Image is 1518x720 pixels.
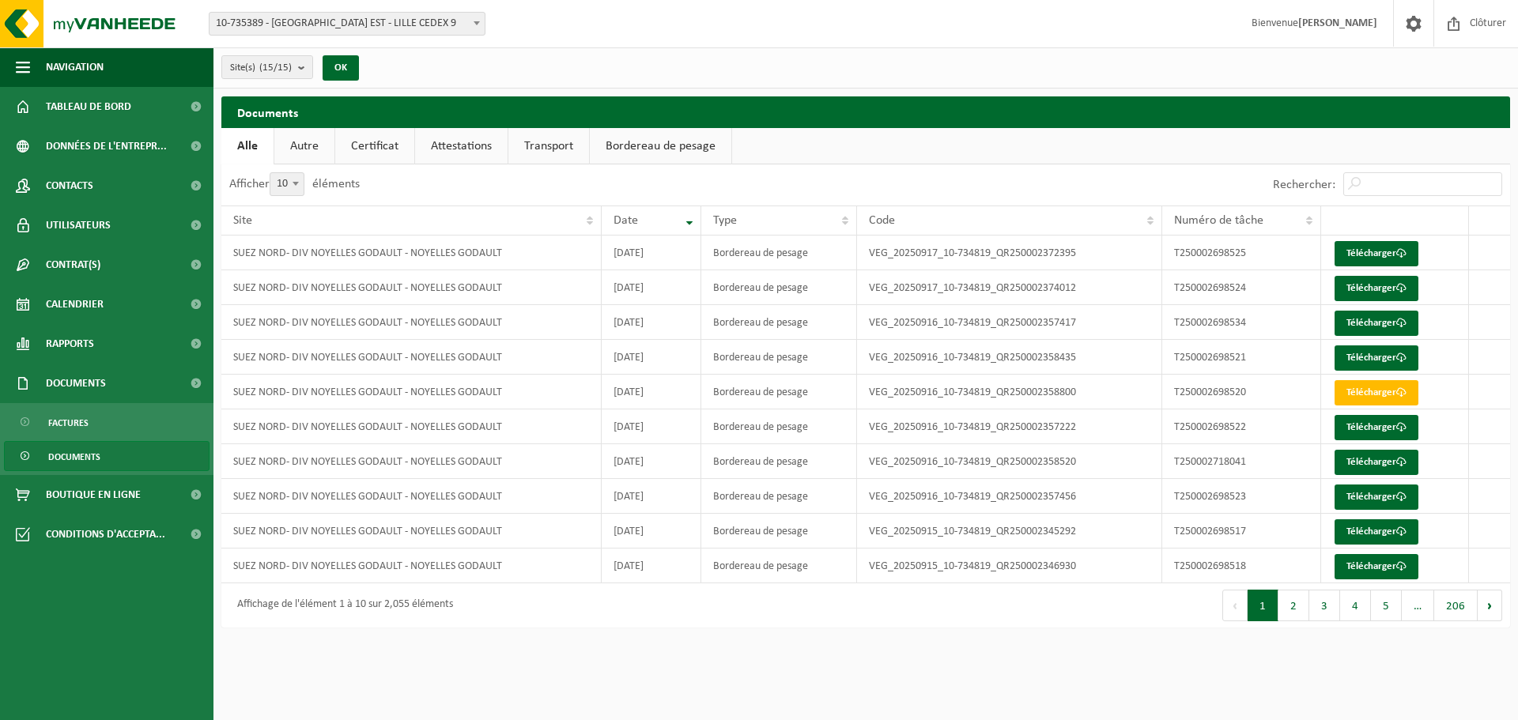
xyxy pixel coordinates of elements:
h2: Documents [221,96,1510,127]
button: 5 [1371,590,1402,621]
td: [DATE] [602,305,701,340]
a: Factures [4,407,210,437]
td: [DATE] [602,514,701,548]
button: 3 [1309,590,1340,621]
td: [DATE] [602,409,701,444]
td: SUEZ NORD- DIV NOYELLES GODAULT - NOYELLES GODAULT [221,514,602,548]
td: SUEZ NORD- DIV NOYELLES GODAULT - NOYELLES GODAULT [221,548,602,583]
a: Télécharger [1335,276,1418,301]
a: Transport [508,128,589,164]
span: … [1402,590,1434,621]
td: SUEZ NORD- DIV NOYELLES GODAULT - NOYELLES GODAULT [221,479,602,514]
button: Site(s)(15/15) [221,55,313,79]
a: Télécharger [1335,380,1418,405]
span: Documents [46,364,106,403]
span: 10 [270,173,304,195]
a: Télécharger [1335,519,1418,545]
td: VEG_20250917_10-734819_QR250002372395 [857,236,1162,270]
iframe: chat widget [8,685,264,720]
button: OK [323,55,359,81]
td: SUEZ NORD- DIV NOYELLES GODAULT - NOYELLES GODAULT [221,236,602,270]
a: Documents [4,441,210,471]
td: Bordereau de pesage [701,270,858,305]
td: VEG_20250915_10-734819_QR250002345292 [857,514,1162,548]
a: Télécharger [1335,311,1418,336]
span: Factures [48,408,89,438]
button: 2 [1278,590,1309,621]
span: Conditions d'accepta... [46,515,165,554]
td: [DATE] [602,340,701,375]
td: VEG_20250916_10-734819_QR250002357222 [857,409,1162,444]
td: SUEZ NORD- DIV NOYELLES GODAULT - NOYELLES GODAULT [221,270,602,305]
td: SUEZ NORD- DIV NOYELLES GODAULT - NOYELLES GODAULT [221,305,602,340]
td: VEG_20250916_10-734819_QR250002357417 [857,305,1162,340]
td: T250002698523 [1162,479,1321,514]
label: Rechercher: [1273,179,1335,191]
td: [DATE] [602,479,701,514]
td: SUEZ NORD- DIV NOYELLES GODAULT - NOYELLES GODAULT [221,340,602,375]
td: Bordereau de pesage [701,340,858,375]
td: Bordereau de pesage [701,444,858,479]
td: VEG_20250916_10-734819_QR250002358520 [857,444,1162,479]
span: Numéro de tâche [1174,214,1263,227]
span: 10-735389 - SUEZ RV NORD EST - LILLE CEDEX 9 [210,13,485,35]
a: Alle [221,128,274,164]
span: Type [713,214,737,227]
td: SUEZ NORD- DIV NOYELLES GODAULT - NOYELLES GODAULT [221,375,602,409]
td: [DATE] [602,444,701,479]
span: Code [869,214,895,227]
td: VEG_20250916_10-734819_QR250002358800 [857,375,1162,409]
span: Navigation [46,47,104,87]
td: SUEZ NORD- DIV NOYELLES GODAULT - NOYELLES GODAULT [221,444,602,479]
td: VEG_20250916_10-734819_QR250002357456 [857,479,1162,514]
a: Bordereau de pesage [590,128,731,164]
a: Autre [274,128,334,164]
span: Rapports [46,324,94,364]
span: Tableau de bord [46,87,131,126]
td: VEG_20250917_10-734819_QR250002374012 [857,270,1162,305]
button: Previous [1222,590,1248,621]
td: [DATE] [602,548,701,583]
td: VEG_20250915_10-734819_QR250002346930 [857,548,1162,583]
span: 10-735389 - SUEZ RV NORD EST - LILLE CEDEX 9 [209,12,485,36]
td: T250002698522 [1162,409,1321,444]
td: T250002698517 [1162,514,1321,548]
span: Contrat(s) [46,245,100,285]
button: 1 [1248,590,1278,621]
td: Bordereau de pesage [701,375,858,409]
a: Télécharger [1335,554,1418,579]
td: Bordereau de pesage [701,409,858,444]
span: Calendrier [46,285,104,324]
td: SUEZ NORD- DIV NOYELLES GODAULT - NOYELLES GODAULT [221,409,602,444]
a: Certificat [335,128,414,164]
td: [DATE] [602,236,701,270]
a: Télécharger [1335,450,1418,475]
td: T250002698520 [1162,375,1321,409]
span: Site(s) [230,56,292,80]
span: Boutique en ligne [46,475,141,515]
button: 206 [1434,590,1478,621]
button: 4 [1340,590,1371,621]
span: Utilisateurs [46,205,111,245]
a: Télécharger [1335,415,1418,440]
td: Bordereau de pesage [701,305,858,340]
td: T250002718041 [1162,444,1321,479]
a: Télécharger [1335,241,1418,266]
span: Date [614,214,638,227]
td: T250002698518 [1162,548,1321,583]
td: Bordereau de pesage [701,514,858,548]
td: T250002698534 [1162,305,1321,340]
span: Documents [48,442,100,472]
span: Site [233,214,252,227]
a: Attestations [415,128,508,164]
td: Bordereau de pesage [701,479,858,514]
count: (15/15) [259,62,292,73]
span: Données de l'entrepr... [46,126,167,166]
td: [DATE] [602,270,701,305]
td: [DATE] [602,375,701,409]
a: Télécharger [1335,484,1418,510]
td: T250002698525 [1162,236,1321,270]
td: T250002698524 [1162,270,1321,305]
td: VEG_20250916_10-734819_QR250002358435 [857,340,1162,375]
td: Bordereau de pesage [701,548,858,583]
